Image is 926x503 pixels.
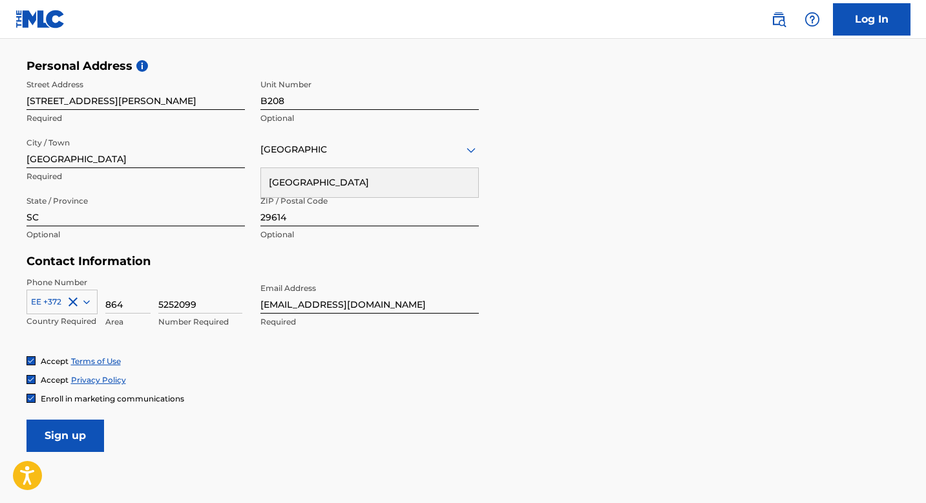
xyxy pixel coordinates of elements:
p: Country Required [26,316,98,327]
p: Area [105,316,151,328]
a: Public Search [766,6,792,32]
h5: Contact Information [26,254,479,269]
p: Required [26,171,245,182]
p: Required [26,112,245,124]
div: [GEOGRAPHIC_DATA] [261,168,478,197]
a: Terms of Use [71,356,121,366]
span: Enroll in marketing communications [41,394,184,403]
p: Optional [260,229,479,241]
p: Optional [26,229,245,241]
img: checkbox [27,357,35,365]
p: Number Required [158,316,242,328]
input: Sign up [26,420,104,452]
span: i [136,60,148,72]
img: checkbox [27,376,35,383]
p: Optional [260,112,479,124]
img: help [805,12,820,27]
div: Help [799,6,825,32]
a: Privacy Policy [71,375,126,385]
p: Required [260,316,479,328]
h5: Personal Address [26,59,900,74]
img: checkbox [27,394,35,402]
span: Accept [41,375,68,385]
img: search [771,12,786,27]
img: MLC Logo [16,10,65,28]
span: Accept [41,356,68,366]
a: Log In [833,3,910,36]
